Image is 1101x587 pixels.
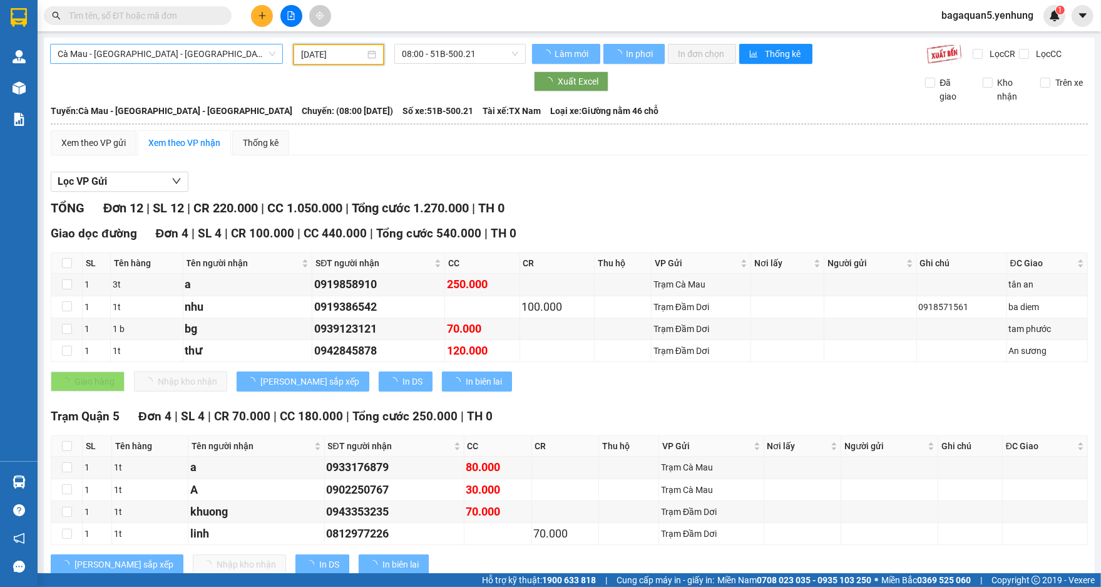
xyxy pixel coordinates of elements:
button: In DS [295,554,349,574]
img: warehouse-icon [13,475,26,489]
span: In biên lai [466,375,502,388]
strong: 0708 023 035 - 0935 103 250 [757,575,871,585]
td: bg [183,318,313,340]
span: Tài xế: TX Nam [483,104,541,118]
div: bg [185,320,310,338]
span: SĐT người nhận [328,439,451,453]
img: warehouse-icon [13,81,26,95]
span: loading [452,377,466,386]
div: 70.000 [447,320,517,338]
span: loading [61,560,74,569]
td: 0943353235 [325,501,464,523]
div: nhu [185,298,310,316]
span: Tổng cước 250.000 [352,409,458,423]
div: 3t [113,278,181,291]
div: Thống kê [243,136,279,150]
span: CR 220.000 [193,200,258,216]
span: bagaquan5.yenhung [931,8,1043,23]
button: In biên lai [359,554,429,574]
span: Hỗ trợ kỹ thuật: [482,573,596,587]
span: plus [258,11,267,20]
div: 1 [84,483,110,497]
button: In biên lai [442,371,512,392]
span: Loại xe: Giường nằm 46 chỗ [550,104,658,118]
span: Tên người nhận [192,439,312,453]
span: loading [305,560,319,569]
span: Nơi lấy [754,256,812,270]
div: Trạm Đầm Dơi [661,505,761,519]
button: bar-chartThống kê [739,44,812,64]
button: Làm mới [532,44,600,64]
span: | [484,226,488,241]
th: CR [532,436,600,457]
span: In phơi [626,47,655,61]
td: Trạm Đầm Dơi [659,501,764,523]
div: 0933176879 [327,459,462,476]
div: 1 b [113,322,181,336]
span: copyright [1032,576,1040,584]
span: | [605,573,607,587]
button: In phơi [603,44,665,64]
span: | [208,409,211,423]
span: Lọc CR [985,47,1017,61]
div: 0919386542 [314,298,443,316]
div: Trạm Đầm Dơi [653,300,749,314]
span: loading [542,49,553,58]
span: Lọc VP Gửi [58,174,107,189]
span: | [297,226,300,241]
div: a [190,459,322,476]
span: In DS [319,558,339,571]
span: down [172,176,182,186]
div: 1t [114,505,186,519]
td: Trạm Đầm Dơi [652,340,751,362]
div: 0939123121 [314,320,443,338]
span: SĐT người nhận [315,256,432,270]
td: linh [188,523,325,545]
td: Trạm Đầm Dơi [659,523,764,545]
span: loading [369,560,382,569]
span: TH 0 [491,226,516,241]
span: question-circle [13,504,25,516]
span: Miền Nam [717,573,871,587]
button: Nhập kho nhận [134,371,227,392]
th: CR [520,253,595,274]
div: 1 [84,527,110,541]
button: Xuất Excel [534,71,608,91]
span: message [13,561,25,573]
span: 1 [1058,6,1062,14]
span: aim [315,11,324,20]
span: CC 440.000 [304,226,367,241]
span: [PERSON_NAME] sắp xếp [260,375,359,388]
span: TỔNG [51,200,84,216]
div: 1 [84,278,108,291]
th: Ghi chú [938,436,1003,457]
span: CR 100.000 [231,226,294,241]
span: ĐC Giao [1006,439,1075,453]
span: notification [13,532,25,544]
td: Trạm Cà Mau [652,274,751,296]
span: | [187,200,190,216]
td: 0902250767 [325,479,464,501]
td: Trạm Đầm Dơi [652,296,751,318]
div: 100.000 [522,298,592,316]
div: 1 [84,300,108,314]
td: 0939123121 [312,318,445,340]
div: ba diem [1009,300,1085,314]
span: | [146,200,150,216]
button: Lọc VP Gửi [51,172,188,192]
div: 1t [114,483,186,497]
strong: 1900 633 818 [542,575,596,585]
div: tam phước [1009,322,1085,336]
span: Đơn 12 [103,200,143,216]
th: Tên hàng [112,436,188,457]
div: 0943353235 [327,503,462,521]
th: Thu hộ [599,436,659,457]
span: Tổng cước 540.000 [376,226,481,241]
div: An sương [1009,344,1085,358]
th: CC [464,436,532,457]
span: Đã giao [935,76,973,103]
span: Đơn 4 [156,226,189,241]
th: Tên hàng [111,253,183,274]
img: 9k= [926,44,962,64]
div: Trạm Đầm Dơi [653,344,749,358]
